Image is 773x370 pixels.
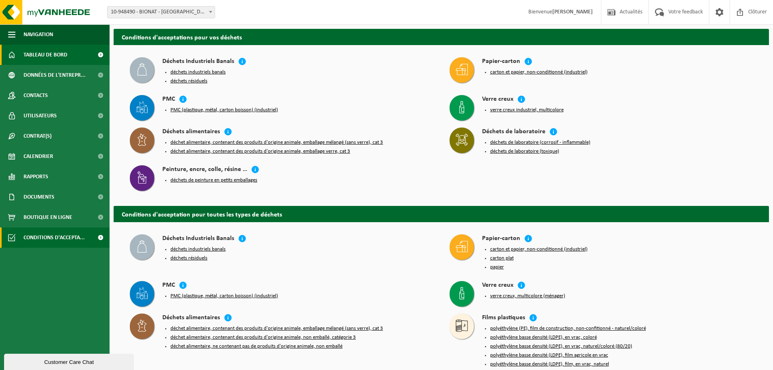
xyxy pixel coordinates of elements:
h4: Déchets de laboratoire [482,128,545,137]
button: carton et papier, non-conditionné (industriel) [490,69,588,76]
h4: Papier-carton [482,57,520,67]
button: déchet alimentaire, ne contenant pas de produits d'origine animale, non emballé [170,343,342,350]
button: polyéthylène basse densité (LDPE), en vrac, coloré [490,334,597,341]
strong: [PERSON_NAME] [552,9,593,15]
h4: PMC [162,95,175,104]
button: déchets de peinture en petits emballages [170,177,257,184]
h2: Conditions d'acceptations pour vos déchets [114,29,769,45]
button: déchets résiduels [170,255,207,262]
button: PMC (plastique, métal, carton boisson) (industriel) [170,293,278,299]
h4: Papier-carton [482,234,520,244]
span: 10-948490 - BIONAT - NAMUR - SUARLÉE [108,6,215,18]
span: Contrat(s) [24,126,52,146]
button: verre creux industriel, multicolore [490,107,564,113]
button: polyéthylène basse densité (LDPE), film, en vrac, naturel [490,361,609,368]
span: Utilisateurs [24,106,57,126]
span: Rapports [24,167,48,187]
span: Données de l'entrepr... [24,65,86,85]
button: déchet alimentaire, contenant des produits d'origine animale, emballage mélangé (sans verre), cat 3 [170,139,383,146]
button: déchets industriels banals [170,69,226,76]
span: Boutique en ligne [24,207,72,227]
span: Contacts [24,85,48,106]
span: Tableau de bord [24,45,67,65]
h4: Films plastiques [482,314,525,323]
span: Documents [24,187,54,207]
span: Conditions d'accepta... [24,227,85,248]
button: polyéthylène basse densité (LDPE), en vrac, naturel/coloré (80/20) [490,343,632,350]
button: déchets résiduels [170,78,207,84]
h4: Déchets alimentaires [162,314,220,323]
span: Navigation [24,24,53,45]
iframe: chat widget [4,352,136,370]
h4: Déchets Industriels Banals [162,57,234,67]
button: déchet alimentaire, contenant des produits d'origine animale, emballage mélangé (sans verre), cat 3 [170,325,383,332]
h2: Conditions d'acceptation pour toutes les types de déchets [114,206,769,222]
button: déchets industriels banals [170,246,226,253]
button: polyéthylène (PE), film de construction, non-confitionné - naturel/coloré [490,325,646,332]
button: papier [490,264,504,270]
button: carton et papier, non-conditionné (industriel) [490,246,588,253]
button: polyéthylène basse densité (LDPE), film agricole en vrac [490,352,608,359]
span: Calendrier [24,146,53,167]
h4: PMC [162,281,175,290]
h4: Verre creux [482,95,513,104]
h4: Peinture, encre, colle, résine … [162,165,247,175]
button: verre creux, multicolore (ménager) [490,293,565,299]
button: déchet alimentaire, contenant des produits d'origine animale, emballage verre, cat 3 [170,148,350,155]
button: déchets de laboratoire (toxique) [490,148,559,155]
span: 10-948490 - BIONAT - NAMUR - SUARLÉE [107,6,215,18]
h4: Déchets Industriels Banals [162,234,234,244]
h4: Déchets alimentaires [162,128,220,137]
button: déchet alimentaire, contenant des produits d'origine animale, non emballé, catégorie 3 [170,334,356,341]
h4: Verre creux [482,281,513,290]
button: déchets de laboratoire (corrosif - inflammable) [490,139,590,146]
button: PMC (plastique, métal, carton boisson) (industriel) [170,107,278,113]
button: carton plat [490,255,514,262]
